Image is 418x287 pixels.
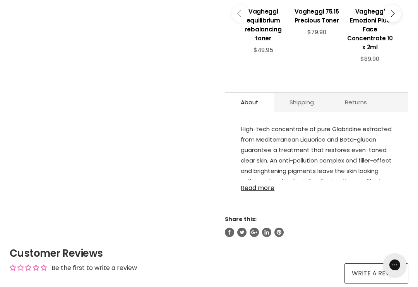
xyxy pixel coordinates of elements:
h3: Vagheggi equilibrium rebalancing toner [240,7,286,43]
h3: Vagheggi Emozioni Plus Face Concentrate 10 x 2ml [347,7,393,52]
a: Read more [241,180,393,192]
span: $79.90 [307,28,326,36]
span: $89.90 [360,55,379,63]
div: Average rating is 0.00 stars [10,263,47,272]
aside: Share this: [225,216,408,237]
a: Write a review [344,263,408,284]
a: Shipping [274,93,329,112]
a: About [225,93,274,112]
a: View product:Vagheggi 75.15 Precious Toner [294,1,339,29]
span: $49.95 [254,46,273,54]
a: View product:Vagheggi Emozioni Plus Face Concentrate 10 x 2ml [347,1,393,55]
h2: Customer Reviews [10,246,408,260]
span: Share this: [225,215,257,223]
h3: Vagheggi 75.15 Precious Toner [294,7,339,25]
p: High-tech concentrate of pure Glabridine extracted from Mediterranean Liquorice and Beta-glucan g... [241,124,393,188]
a: View product:Vagheggi equilibrium rebalancing toner [240,1,286,47]
iframe: Gorgias live chat messenger [379,251,410,279]
a: Returns [329,93,382,112]
div: Be the first to write a review [51,264,137,272]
